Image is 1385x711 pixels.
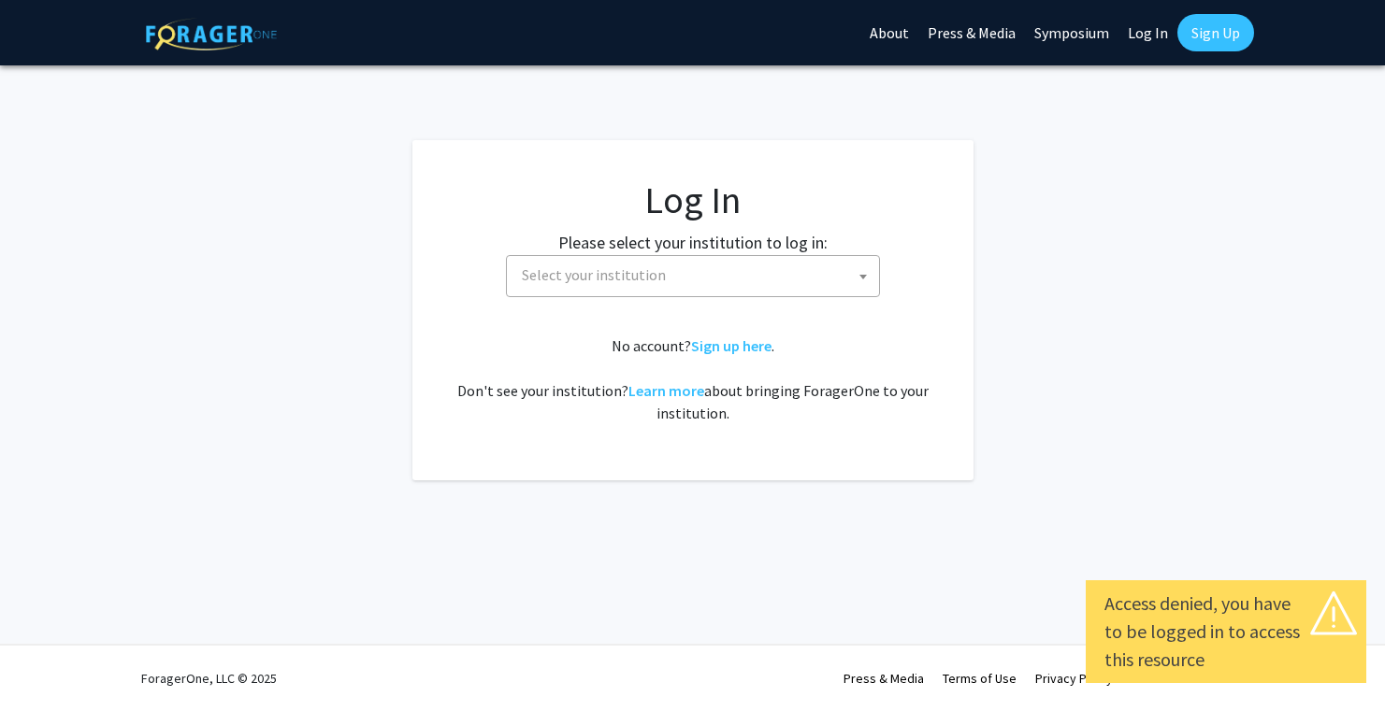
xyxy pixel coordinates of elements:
[141,646,277,711] div: ForagerOne, LLC © 2025
[844,670,924,687] a: Press & Media
[943,670,1017,687] a: Terms of Use
[628,381,704,400] a: Learn more about bringing ForagerOne to your institution
[522,265,666,284] span: Select your institution
[506,255,880,297] span: Select your institution
[514,256,879,294] span: Select your institution
[450,178,936,222] h1: Log In
[1104,590,1348,674] div: Access denied, you have to be logged in to access this resource
[450,334,936,424] div: No account? . Don't see your institution? about bringing ForagerOne to your institution.
[558,230,828,255] label: Please select your institution to log in:
[1177,14,1254,51] a: Sign Up
[691,336,772,355] a: Sign up here
[146,18,277,50] img: ForagerOne Logo
[1035,670,1113,687] a: Privacy Policy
